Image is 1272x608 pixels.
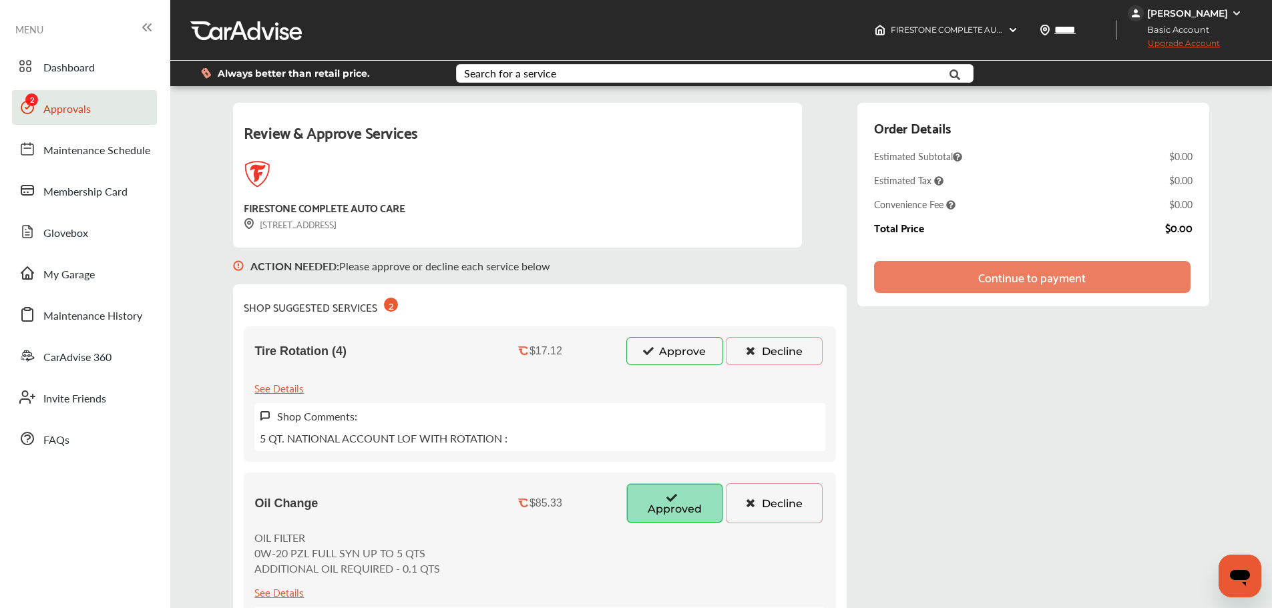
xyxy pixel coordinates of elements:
p: ADDITIONAL OIL REQUIRED - 0.1 QTS [254,561,440,576]
a: Invite Friends [12,380,157,414]
button: Approved [626,483,723,523]
span: Always better than retail price. [218,69,370,78]
div: [STREET_ADDRESS] [244,216,337,232]
div: $17.12 [529,345,562,357]
a: Maintenance Schedule [12,131,157,166]
span: Basic Account [1129,23,1219,37]
iframe: Button to launch messaging window [1219,555,1261,597]
div: SHOP SUGGESTED SERVICES [244,295,398,316]
img: svg+xml;base64,PHN2ZyB3aWR0aD0iMTYiIGhlaWdodD0iMTciIHZpZXdCb3g9IjAgMCAxNiAxNyIgZmlsbD0ibm9uZSIgeG... [244,218,254,230]
img: header-divider.bc55588e.svg [1116,20,1117,40]
button: Decline [726,483,823,523]
div: [PERSON_NAME] [1147,7,1228,19]
span: Maintenance History [43,308,142,325]
span: Convenience Fee [874,198,956,211]
span: Tire Rotation (4) [254,344,347,358]
a: Approvals [12,90,157,125]
img: dollor_label_vector.a70140d1.svg [201,67,211,79]
button: Decline [726,337,823,365]
span: CarAdvise 360 [43,349,112,366]
span: Oil Change [254,497,318,511]
a: Dashboard [12,49,157,83]
p: 5 QT. NATIONAL ACCOUNT LOF WITH ROTATION : [260,430,507,446]
div: $0.00 [1165,222,1193,234]
span: Upgrade Account [1128,38,1220,55]
b: ACTION NEEDED : [250,258,339,274]
a: Maintenance History [12,297,157,332]
img: svg+xml;base64,PHN2ZyB3aWR0aD0iMTYiIGhlaWdodD0iMTciIHZpZXdCb3g9IjAgMCAxNiAxNyIgZmlsbD0ibm9uZSIgeG... [233,248,244,284]
span: Maintenance Schedule [43,142,150,160]
label: Shop Comments: [277,408,357,424]
div: See Details [254,583,304,601]
div: Total Price [874,222,924,234]
img: svg+xml;base64,PHN2ZyB3aWR0aD0iMTYiIGhlaWdodD0iMTciIHZpZXdCb3g9IjAgMCAxNiAxNyIgZmlsbD0ibm9uZSIgeG... [260,410,270,422]
a: Membership Card [12,173,157,208]
p: Please approve or decline each service below [250,258,550,274]
span: Dashboard [43,59,95,77]
div: 2 [384,298,398,312]
a: My Garage [12,256,157,290]
img: WGsFRI8htEPBVLJbROoPRyZpYNWhNONpIPPETTm6eUC0GeLEiAAAAAElFTkSuQmCC [1231,8,1242,19]
img: header-home-logo.8d720a4f.svg [875,25,885,35]
span: Invite Friends [43,390,106,408]
div: FIRESTONE COMPLETE AUTO CARE [244,198,405,216]
a: Glovebox [12,214,157,249]
span: Estimated Subtotal [874,149,962,163]
div: $0.00 [1169,174,1193,187]
span: Glovebox [43,225,88,242]
div: $85.33 [529,497,562,509]
div: Continue to payment [978,270,1086,284]
div: $0.00 [1169,198,1193,211]
span: Estimated Tax [874,174,943,187]
div: See Details [254,378,304,396]
img: jVpblrzwTbfkPYzPPzSLxeg0AAAAASUVORK5CYII= [1128,5,1144,21]
span: FAQs [43,432,69,449]
div: Order Details [874,116,951,139]
p: OIL FILTER [254,530,440,545]
div: Review & Approve Services [244,119,791,161]
div: Search for a service [464,68,556,79]
div: $0.00 [1169,149,1193,163]
button: Approve [626,337,723,365]
span: Approvals [43,101,91,118]
img: logo-firestone.png [244,161,270,188]
span: FIRESTONE COMPLETE AUTO CARE , [GEOGRAPHIC_DATA] [GEOGRAPHIC_DATA] , MO 63367 [891,25,1248,35]
p: 0W-20 PZL FULL SYN UP TO 5 QTS [254,545,440,561]
span: Membership Card [43,184,128,201]
a: CarAdvise 360 [12,338,157,373]
span: My Garage [43,266,95,284]
img: location_vector.a44bc228.svg [1040,25,1050,35]
a: FAQs [12,421,157,456]
img: header-down-arrow.9dd2ce7d.svg [1008,25,1018,35]
span: MENU [15,24,43,35]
